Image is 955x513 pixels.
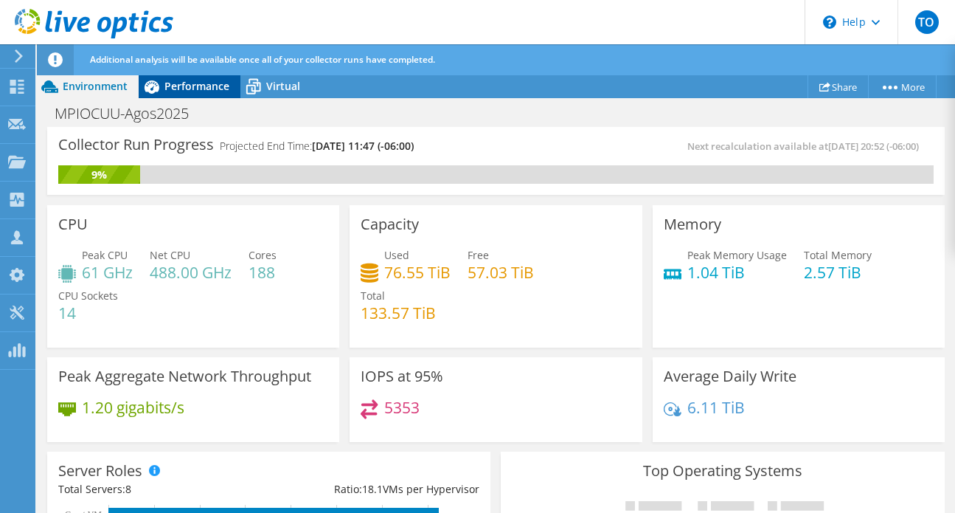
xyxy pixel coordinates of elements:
h4: 1.20 gigabits/s [82,399,184,416]
svg: \n [823,16,836,29]
h3: Memory [664,216,721,233]
span: Total Memory [804,248,872,262]
h3: Average Daily Write [664,368,796,385]
span: Cores [249,248,277,262]
a: More [868,75,937,98]
h3: Peak Aggregate Network Throughput [58,368,311,385]
h4: 61 GHz [82,264,133,280]
span: Virtual [266,79,300,93]
h1: MPIOCUU-Agos2025 [48,106,212,122]
a: Share [808,75,869,98]
h4: 188 [249,264,277,280]
h4: 2.57 TiB [804,264,872,280]
span: Additional analysis will be available once all of your collector runs have completed. [90,53,435,66]
h4: 76.55 TiB [384,264,451,280]
h4: 57.03 TiB [468,264,534,280]
span: Peak CPU [82,248,128,262]
h4: 133.57 TiB [361,305,436,321]
span: Next recalculation available at [687,140,926,153]
div: Total Servers: [58,481,269,497]
div: 9% [58,167,140,183]
span: Net CPU [150,248,190,262]
h4: 1.04 TiB [687,264,787,280]
h4: 6.11 TiB [687,399,745,416]
h3: Capacity [361,216,419,233]
h3: Server Roles [58,463,142,479]
span: Used [384,248,409,262]
span: [DATE] 11:47 (-06:00) [312,139,414,153]
span: Performance [164,79,229,93]
span: Peak Memory Usage [687,248,787,262]
h3: CPU [58,216,88,233]
h4: 488.00 GHz [150,264,232,280]
span: 18.1 [362,482,383,496]
span: Environment [63,79,128,93]
h4: Projected End Time: [220,138,414,154]
h3: IOPS at 95% [361,368,443,385]
h3: Top Operating Systems [512,463,933,479]
span: Free [468,248,489,262]
span: CPU Sockets [58,289,118,303]
div: Ratio: VMs per Hypervisor [269,481,480,497]
span: 8 [125,482,131,496]
h4: 5353 [384,399,420,416]
h4: 14 [58,305,118,321]
span: TO [915,10,939,34]
span: [DATE] 20:52 (-06:00) [828,140,919,153]
span: Total [361,289,385,303]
